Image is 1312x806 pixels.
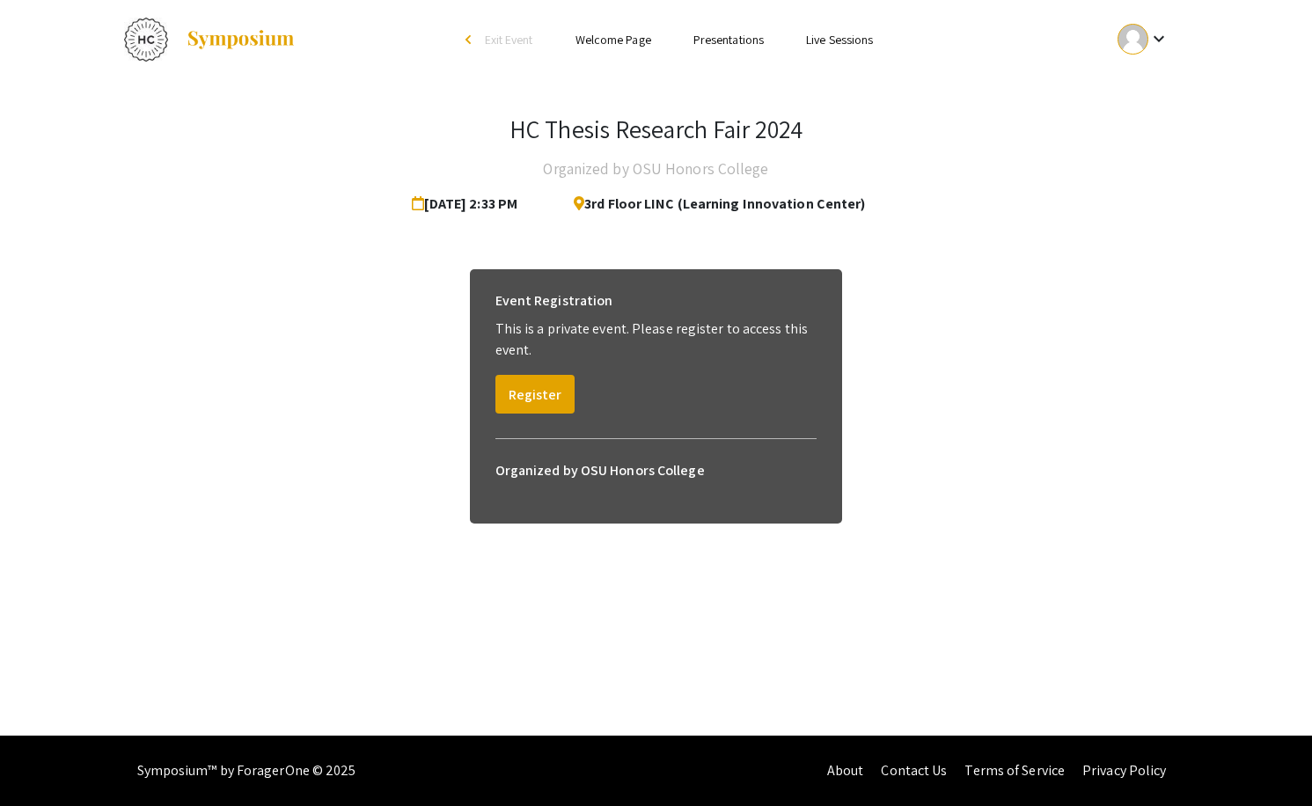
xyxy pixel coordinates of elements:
[881,761,947,780] a: Contact Us
[560,187,865,222] span: 3rd Floor LINC (Learning Innovation Center)
[1099,19,1188,59] button: Expand account dropdown
[495,375,575,414] button: Register
[124,18,168,62] img: HC Thesis Research Fair 2024
[124,18,296,62] a: HC Thesis Research Fair 2024
[13,727,75,793] iframe: Chat
[575,32,651,48] a: Welcome Page
[412,187,525,222] span: [DATE] 2:33 PM
[485,32,533,48] span: Exit Event
[543,151,768,187] h4: Organized by OSU Honors College
[495,319,817,361] p: This is a private event. Please register to access this event.
[137,736,356,806] div: Symposium™ by ForagerOne © 2025
[1148,28,1169,49] mat-icon: Expand account dropdown
[495,453,817,488] h6: Organized by OSU Honors College
[964,761,1065,780] a: Terms of Service
[509,114,803,144] h3: HC Thesis Research Fair 2024
[465,34,476,45] div: arrow_back_ios
[806,32,873,48] a: Live Sessions
[186,29,296,50] img: Symposium by ForagerOne
[1082,761,1166,780] a: Privacy Policy
[693,32,764,48] a: Presentations
[495,283,613,319] h6: Event Registration
[827,761,864,780] a: About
